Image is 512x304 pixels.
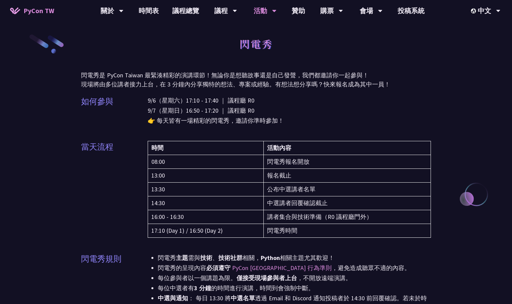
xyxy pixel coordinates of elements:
[148,96,431,126] p: 9/6（星期六）17:10 - 17:40 ｜ 議程廳 R0 9/7（星期日）16:50 - 17:20 ｜ 議程廳 R0 👉 每天皆有一場精彩的閃電秀，邀請你準時參加！
[158,294,188,302] strong: 中選與通知
[148,183,264,196] td: 13:30
[206,264,230,272] strong: 必須遵守
[148,141,264,155] th: 時間
[240,34,273,54] h1: 閃電秀
[264,183,431,196] td: 公布中選講者名單
[236,274,297,282] strong: 僅接受現場參與者上台
[148,196,264,210] td: 14:30
[176,254,188,262] strong: 主題
[264,169,431,183] td: 報名截止
[158,273,431,283] li: 每位參與者以一個講題為限。 ，不開放遠端演講。
[264,155,431,169] td: 閃電秀報名開放
[158,253,431,263] li: 閃電秀 需與 、 相關， 相關主題尤其歡迎！
[3,2,61,19] a: PyCon TW
[264,141,431,155] th: 活動內容
[148,210,264,224] td: 16:00 - 16:30
[81,96,113,108] p: 如何參與
[264,210,431,224] td: 講者集合與技術準備（R0 議程廳門外）
[158,263,431,273] li: 閃電秀的呈現內容 ，避免造成聽眾不適的內容。
[10,7,20,14] img: Home icon of PyCon TW 2025
[200,254,212,262] strong: 技術
[264,196,431,210] td: 中選講者回覆確認截止
[81,71,431,89] p: 閃電秀是 PyCon Taiwan 最緊湊精彩的演講環節！無論你是想聽故事還是自己發聲，我們都邀請你一起參與！ 現場將由多位講者接力上台，在 3 分鐘內分享獨特的想法、專案或經驗。有想法想分享嗎...
[81,253,121,265] p: 閃電秀規則
[194,284,211,292] strong: 3 分鐘
[261,254,280,262] strong: Python
[81,141,113,153] p: 當天流程
[148,224,264,238] td: 17:10 (Day 1) / 16:50 (Day 2)
[264,224,431,238] td: 閃電秀時間
[148,169,264,183] td: 13:00
[24,6,54,16] span: PyCon TW
[231,294,255,302] strong: 中選名單
[232,264,332,272] a: PyCon [GEOGRAPHIC_DATA] 行為準則
[218,254,243,262] strong: 技術社群
[471,8,478,13] img: Locale Icon
[148,155,264,169] td: 08:00
[158,283,431,293] li: 每位中選者有 的時間進行演講，時間到會強制中斷。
